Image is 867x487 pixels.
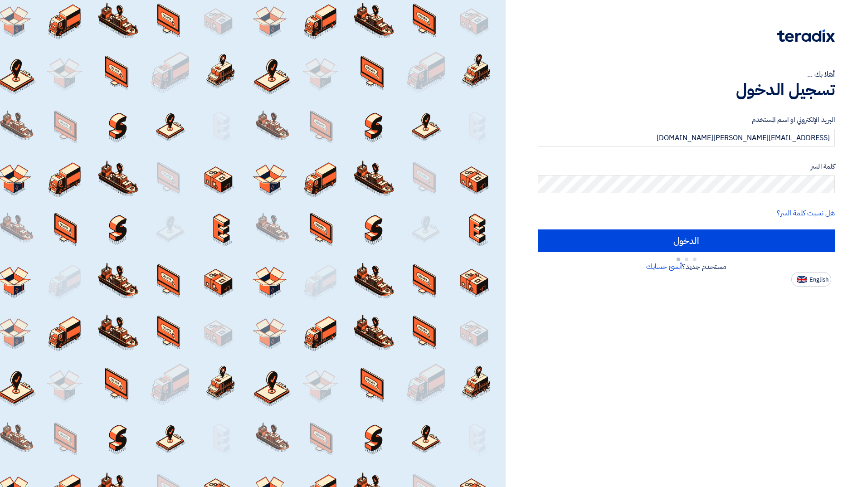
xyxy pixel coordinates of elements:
[809,277,828,283] span: English
[538,229,835,252] input: الدخول
[538,261,835,272] div: مستخدم جديد؟
[538,80,835,100] h1: تسجيل الدخول
[538,115,835,125] label: البريد الإلكتروني او اسم المستخدم
[777,29,835,42] img: Teradix logo
[538,69,835,80] div: أهلا بك ...
[538,129,835,147] input: أدخل بريد العمل الإلكتروني او اسم المستخدم الخاص بك ...
[646,261,682,272] a: أنشئ حسابك
[538,161,835,172] label: كلمة السر
[777,208,835,219] a: هل نسيت كلمة السر؟
[791,272,831,287] button: English
[797,276,807,283] img: en-US.png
